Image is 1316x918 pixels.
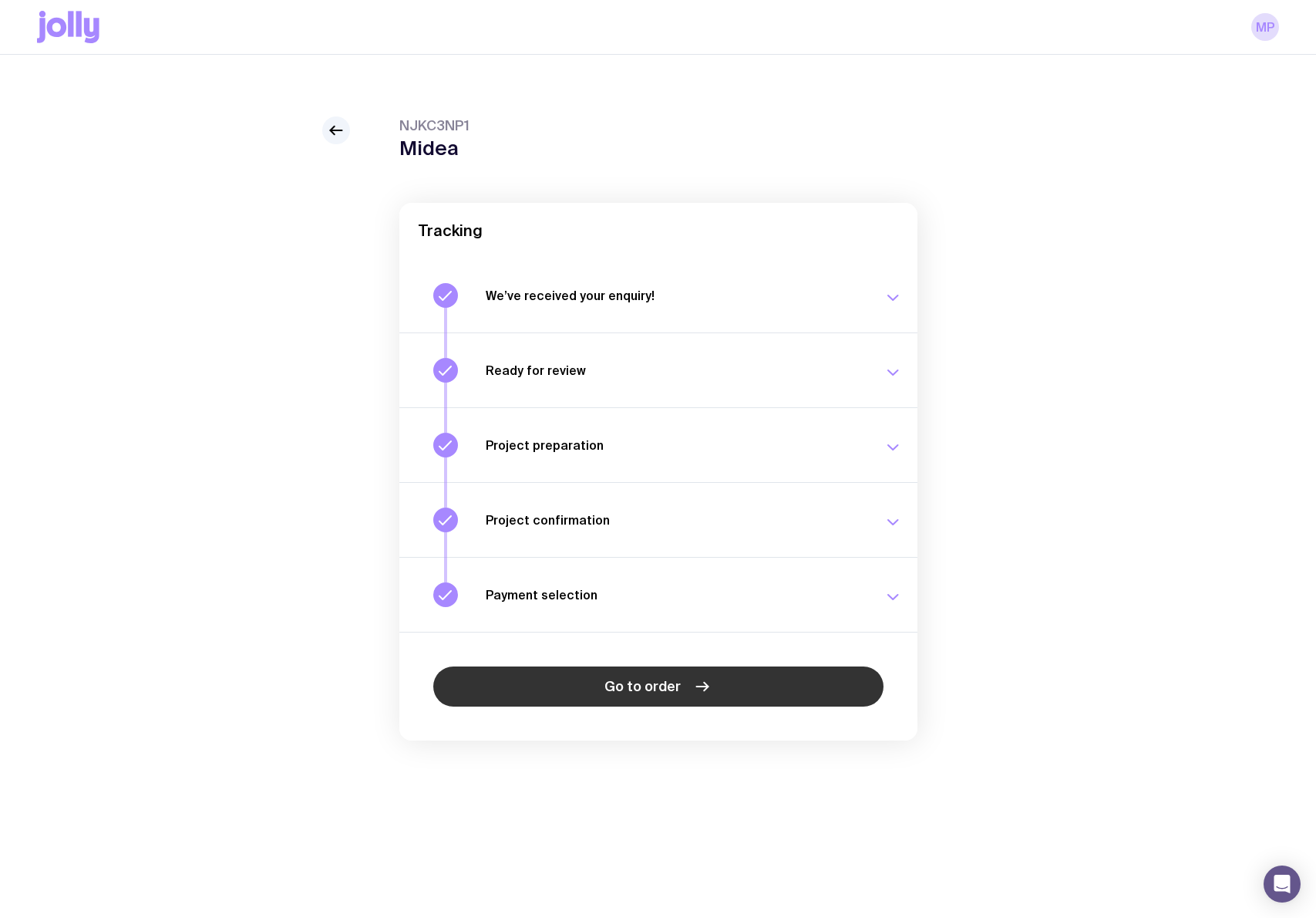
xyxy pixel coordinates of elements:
h2: Tracking [418,221,899,240]
h3: Project preparation [486,437,865,453]
button: We’ve received your enquiry! [399,258,917,332]
span: Go to order [604,677,681,696]
h3: Payment selection [486,587,865,602]
button: Ready for review [399,332,917,407]
a: Go to order [433,667,884,707]
button: Project preparation [399,407,917,482]
div: Open Intercom Messenger [1264,866,1301,903]
button: Payment selection [399,557,917,632]
span: NJKC3NP1 [399,116,470,135]
a: MP [1251,13,1279,41]
h1: Midea [399,137,470,160]
h3: We’ve received your enquiry! [486,288,865,303]
h3: Ready for review [486,363,865,378]
button: Project confirmation [399,482,917,557]
h3: Project confirmation [486,512,865,528]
